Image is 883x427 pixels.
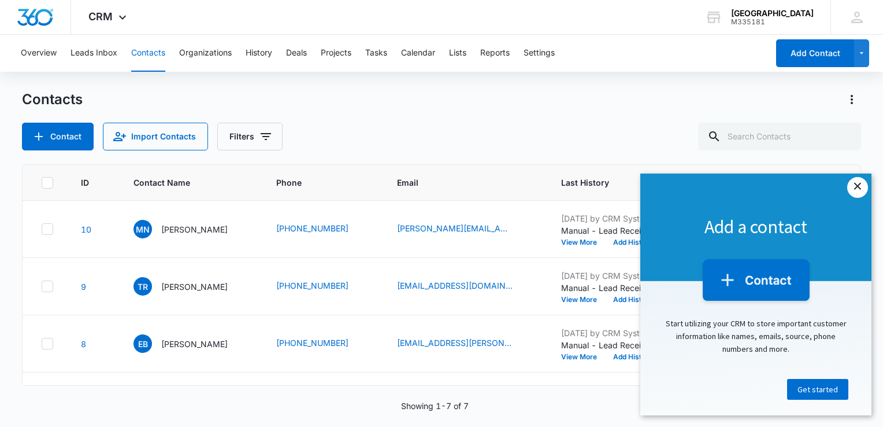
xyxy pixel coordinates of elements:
[524,35,555,72] button: Settings
[731,9,814,18] div: account name
[81,176,89,189] span: ID
[22,91,83,108] h1: Contacts
[397,337,513,349] a: [EMAIL_ADDRESS][PERSON_NAME][DOMAIN_NAME]
[561,384,706,396] p: [DATE] by CRM System
[397,222,513,234] a: [PERSON_NAME][EMAIL_ADDRESS][PERSON_NAME][DOMAIN_NAME]
[133,176,232,189] span: Contact Name
[246,35,272,72] button: History
[365,35,387,72] button: Tasks
[286,35,307,72] button: Deals
[179,35,232,72] button: Organizations
[397,176,517,189] span: Email
[161,338,228,350] p: [PERSON_NAME]
[397,337,533,351] div: Email - eliz.howieson@gmail.com - Select to Edit Field
[561,239,605,246] button: View More
[207,3,228,24] a: Close modal
[103,123,208,150] button: Import Contacts
[561,270,706,282] p: [DATE] by CRM System
[71,35,117,72] button: Leads Inbox
[561,327,706,339] p: [DATE] by CRM System
[397,279,533,293] div: Email - tdrudd@hotmail.com - Select to Edit Field
[561,224,706,237] p: Manual - Lead Received Contact Name: [PERSON_NAME] Phone: [PHONE_NUMBER] Email: [PERSON_NAME][EMA...
[276,279,348,292] a: [PHONE_NUMBER]
[276,279,369,293] div: Phone - (916) 308-0923 - Select to Edit Field
[133,220,152,238] span: MN
[21,35,57,72] button: Overview
[605,239,661,246] button: Add History
[217,123,283,150] button: Filters
[81,224,91,234] a: Navigate to contact details page for Maggie Nazarenus
[147,205,208,226] a: Get started
[605,354,661,360] button: Add History
[561,212,706,224] p: [DATE] by CRM System
[131,35,165,72] button: Contacts
[276,337,348,349] a: [PHONE_NUMBER]
[561,354,605,360] button: View More
[776,39,854,67] button: Add Contact
[731,18,814,26] div: account id
[397,279,513,292] a: [EMAIL_ADDRESS][DOMAIN_NAME]
[480,35,510,72] button: Reports
[276,222,348,234] a: [PHONE_NUMBER]
[276,176,353,189] span: Phone
[321,35,351,72] button: Projects
[133,277,152,296] span: TR
[276,337,369,351] div: Phone - (786) 501-9460 - Select to Edit Field
[449,35,466,72] button: Lists
[401,400,469,412] p: Showing 1-7 of 7
[561,176,689,189] span: Last History
[133,277,248,296] div: Contact Name - Tim Rudd - Select to Edit Field
[133,334,152,353] span: EB
[81,282,86,292] a: Navigate to contact details page for Tim Rudd
[561,296,605,303] button: View More
[81,339,86,349] a: Navigate to contact details page for Elizabeth Byrd
[276,222,369,236] div: Phone - (303) 906-9839 - Select to Edit Field
[561,339,706,351] p: Manual - Lead Received Contact Name: [PERSON_NAME] Phone: [PHONE_NUMBER] Email: [EMAIL_ADDRESS][P...
[843,90,861,109] button: Actions
[397,222,533,236] div: Email - maggie.nazarenus@gmail.com - Select to Edit Field
[605,296,661,303] button: Add History
[133,220,248,238] div: Contact Name - Maggie Nazarenus - Select to Edit Field
[12,143,220,182] p: Start utilizing your CRM to store important customer information like names, emails, source, phon...
[161,281,228,293] p: [PERSON_NAME]
[88,10,113,23] span: CRM
[698,123,861,150] input: Search Contacts
[401,35,435,72] button: Calendar
[133,334,248,353] div: Contact Name - Elizabeth Byrd - Select to Edit Field
[22,123,94,150] button: Add Contact
[561,282,706,294] p: Manual - Lead Received Contact Name: [PERSON_NAME] Phone: [PHONE_NUMBER] Email: [EMAIL_ADDRESS][D...
[161,223,228,235] p: [PERSON_NAME]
